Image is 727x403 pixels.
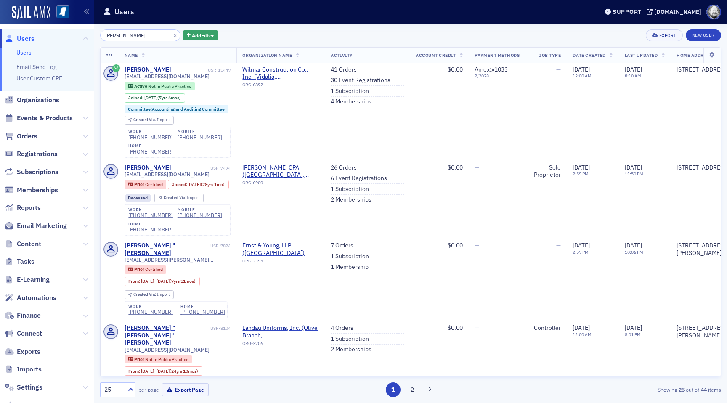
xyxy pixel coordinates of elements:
span: Exports [17,347,40,356]
div: work [128,304,173,309]
div: [PHONE_NUMBER] [128,148,173,155]
span: [DATE] [141,278,154,284]
a: Tasks [5,257,34,266]
span: Automations [17,293,56,302]
div: [PERSON_NAME] [125,66,171,74]
span: Created Via : [164,195,187,200]
span: [EMAIL_ADDRESS][DOMAIN_NAME] [125,347,210,353]
a: [PHONE_NUMBER] [178,212,222,218]
span: Prior [134,356,145,362]
a: Email Send Log [16,63,56,71]
span: Imports [17,365,42,374]
span: [DATE] [573,241,590,249]
a: [PHONE_NUMBER] [128,212,173,218]
span: Landau Uniforms, Inc. (Olive Branch, MS) [242,324,319,339]
a: [PHONE_NUMBER] [178,134,222,141]
a: Prior Not in Public Practice [128,357,188,362]
strong: 25 [677,386,686,393]
span: Joined : [128,95,144,101]
div: Prior: Prior: Certified [125,265,167,274]
span: Prior [134,266,145,272]
a: Reports [5,203,41,212]
div: Import [133,118,170,122]
a: New User [686,29,721,41]
span: — [475,164,479,171]
span: Email Marketing [17,221,67,231]
a: Finance [5,311,41,320]
div: (28yrs 1mo) [188,182,225,187]
div: Deceased [125,194,152,202]
span: Job Type [539,52,561,58]
time: 2:59 PM [573,171,589,177]
time: 2:59 PM [573,249,589,255]
div: home [180,304,225,309]
span: 2 / 2028 [475,73,522,79]
a: Users [5,34,34,43]
strong: 44 [699,386,708,393]
div: Sole Proprietor [534,164,561,179]
a: Automations [5,293,56,302]
div: USR-7494 [172,165,231,171]
span: [DATE] [573,164,590,171]
span: Subscriptions [17,167,58,177]
div: Export [659,33,677,38]
div: Joined: 1997-07-01 00:00:00 [168,180,229,189]
span: — [556,66,561,73]
a: Imports [5,365,42,374]
input: Search… [100,29,180,41]
span: Payment Methods [475,52,520,58]
a: [PERSON_NAME] [125,164,171,172]
a: Subscriptions [5,167,58,177]
span: $0.00 [448,324,463,331]
span: [EMAIL_ADDRESS][DOMAIN_NAME] [125,171,210,178]
div: From: 1998-07-14 00:00:00 [125,277,200,286]
span: Active [134,83,148,89]
span: $0.00 [448,66,463,73]
div: Prior: Prior: Not in Public Practice [125,355,192,363]
span: E-Learning [17,275,50,284]
img: SailAMX [12,6,50,19]
a: Committee:Accounting and Auditing Committee [128,106,225,112]
div: Created Via: Import [125,290,174,299]
span: From : [128,278,141,284]
div: ORG-6900 [242,180,319,188]
div: USR-8104 [210,326,231,331]
a: [PERSON_NAME] "[PERSON_NAME]" [PERSON_NAME] [125,324,209,347]
a: Email Marketing [5,221,67,231]
span: Activity [331,52,353,58]
h1: Users [114,7,134,17]
span: [DATE] [144,95,157,101]
div: mobile [178,207,222,212]
a: Landau Uniforms, Inc. (Olive Branch, [GEOGRAPHIC_DATA]) [242,324,319,339]
a: Active Not in Public Practice [128,83,191,89]
div: home [128,222,173,227]
a: 6 Event Registrations [331,175,387,182]
span: Certified [145,266,163,272]
button: AddFilter [183,30,218,41]
span: John S. Heath CPA (Gulfport, MS) [242,164,319,179]
span: — [556,241,561,249]
span: Settings [17,383,42,392]
button: Export [646,29,682,41]
span: Created Via : [133,292,157,297]
a: 26 Orders [331,164,357,172]
span: From : [128,369,141,374]
div: Support [613,8,642,16]
a: 30 Event Registrations [331,77,390,84]
a: [PHONE_NUMBER] [128,134,173,141]
span: — [475,241,479,249]
div: 25 [104,385,123,394]
a: [PHONE_NUMBER] [180,309,225,315]
div: Prior: Prior: Certified [125,180,167,189]
span: Connect [17,329,42,338]
img: SailAMX [56,5,69,19]
a: E-Learning [5,275,50,284]
div: Controller [534,324,561,332]
span: Committee : [128,106,152,112]
span: — [475,324,479,331]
